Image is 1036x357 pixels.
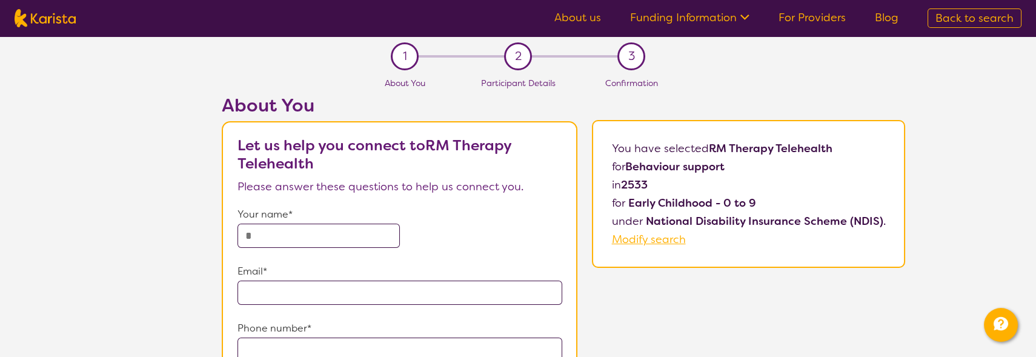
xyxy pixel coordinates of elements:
b: National Disability Insurance Scheme (NDIS) [646,214,883,229]
p: You have selected [612,139,886,249]
a: For Providers [779,10,846,25]
b: Let us help you connect to RM Therapy Telehealth [237,136,511,173]
a: Funding Information [630,10,749,25]
b: 2533 [621,178,648,192]
p: Email* [237,262,562,281]
span: 2 [515,47,522,65]
span: Confirmation [605,78,658,88]
p: under . [612,212,886,230]
p: for [612,194,886,212]
b: Behaviour support [625,159,725,174]
span: Back to search [935,11,1014,25]
a: Modify search [612,232,686,247]
b: RM Therapy Telehealth [709,141,832,156]
a: Back to search [928,8,1021,28]
span: Participant Details [481,78,556,88]
button: Channel Menu [984,308,1018,342]
span: About You [385,78,425,88]
span: 3 [628,47,635,65]
img: Karista logo [15,9,76,27]
b: Early Childhood - 0 to 9 [628,196,756,210]
p: in [612,176,886,194]
span: 1 [403,47,407,65]
p: for [612,158,886,176]
p: Your name* [237,205,562,224]
p: Please answer these questions to help us connect you. [237,178,562,196]
h2: About You [222,95,577,116]
a: About us [554,10,601,25]
a: Blog [875,10,898,25]
p: Phone number* [237,319,562,338]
